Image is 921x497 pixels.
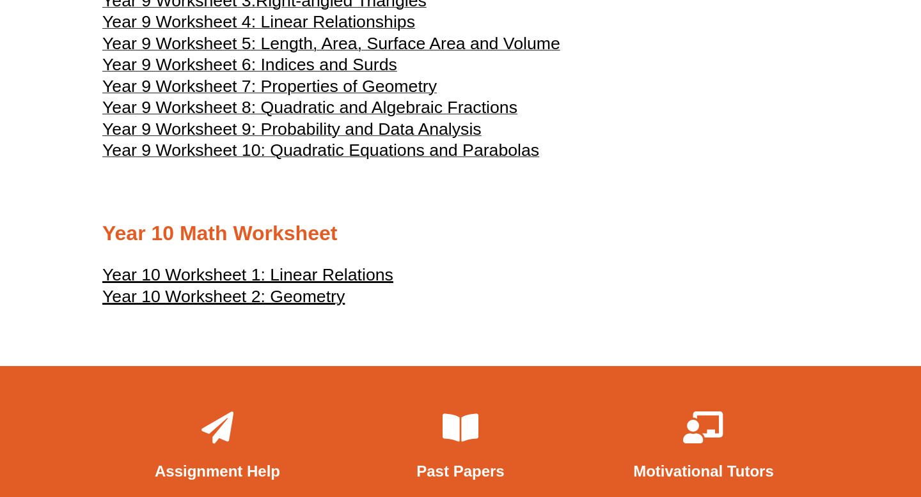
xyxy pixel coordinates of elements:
[102,146,539,159] a: Year 9 Worksheet 10: Quadratic Equations and Parabolas
[102,125,482,138] a: Year 9 Worksheet 9: Probability and Data Analysis
[102,141,539,160] span: Year 9 Worksheet 10: Quadratic Equations and Parabolas
[102,287,345,306] u: Year 10 Worksheet 2: Geometry
[102,34,560,53] span: Year 9 Worksheet 5: Length, Area, Surface Area and Volume
[102,103,517,116] a: Year 9 Worksheet 8: Quadratic and Algebraic Fractions
[102,119,482,139] span: Year 9 Worksheet 9: Probability and Data Analysis
[102,61,397,73] a: Year 9 Worksheet 6: Indices and Surds
[102,98,517,117] span: Year 9 Worksheet 8: Quadratic and Algebraic Fractions
[102,271,393,284] a: Year 10 Worksheet 1: Linear Relations
[155,463,280,480] b: Assignment Help
[102,220,819,247] h2: Year 10 Math Worksheet
[102,265,393,284] u: Year 10 Worksheet 1: Linear Relations
[102,77,437,96] span: Year 9 Worksheet 7: Properties of Geometry
[102,18,415,31] a: Year 9 Worksheet 4: Linear Relationships
[416,463,504,480] b: Past Papers
[102,55,397,74] span: Year 9 Worksheet 6: Indices and Surds
[102,12,415,31] span: Year 9 Worksheet 4: Linear Relationships
[102,293,345,305] a: Year 10 Worksheet 2: Geometry
[102,82,437,95] a: Year 9 Worksheet 7: Properties of Geometry
[633,463,774,480] b: Motivational Tutors
[702,353,921,497] iframe: Chat Widget
[102,40,560,52] a: Year 9 Worksheet 5: Length, Area, Surface Area and Volume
